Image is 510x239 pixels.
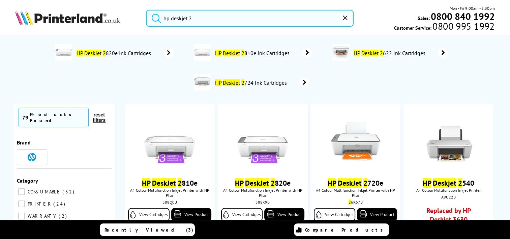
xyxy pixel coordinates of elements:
[30,111,85,124] div: Products Found
[450,5,495,11] span: Mon - Fri 9:00am - 5:30pm
[330,116,381,167] img: HP-DeskJet-2720e-Front-New-Small.jpg
[245,178,269,188] mark: DeskJet
[178,178,182,188] mark: 2
[241,79,244,86] mark: 2
[221,208,263,221] a: View Cartridges
[235,178,291,188] a: HP DeskJet 2820e
[314,208,355,221] a: View Cartridges
[223,50,240,56] mark: DeskJet
[214,74,309,92] a: HP DeskJet 2724 Ink Cartridges
[430,13,495,20] a: 0800 840 1992
[221,188,304,198] span: A4 Colour Multifunction Inkjet Printer with HP Plus
[214,79,289,86] span: 724 Ink Cartridges
[77,50,83,56] mark: HP
[215,50,221,56] mark: HP
[128,188,211,198] span: A4 Colour Multifunction Inkjet Printer with HP Plus
[15,10,120,25] img: Printerland Logo
[294,223,389,236] a: Compare Products
[15,10,138,26] a: Printerland Logo
[380,50,383,56] mark: 2
[223,79,240,86] mark: DeskJet
[214,44,312,62] a: HP DeskJet 2810e Ink Cartridges
[305,227,387,233] span: Compare Products
[423,116,474,167] img: deskjet-2540-front-small.jpg
[100,223,195,236] a: Recently Viewed (3)
[103,50,106,56] mark: 2
[423,178,431,188] mark: HP
[142,178,150,188] mark: HP
[363,178,367,188] mark: 2
[271,178,275,188] mark: 2
[142,178,198,188] a: HP DeskJet 2810e
[418,15,430,21] span: Sales:
[28,153,36,161] img: HP
[361,50,379,56] mark: DeskJet
[22,114,28,121] span: 79
[353,44,448,62] a: HP DeskJet 2622 Ink Cartridges
[264,208,304,221] a: View Product
[241,50,244,56] mark: 2
[458,178,462,188] mark: 2
[76,44,174,62] a: HP DeskJet 2820e Ink Cartridges
[18,201,25,207] input: PRINTER 24
[332,44,349,61] img: 4UJ28B-conspage.jpg
[328,178,383,188] a: HP DeskJet 2720e
[407,188,490,193] span: A4 Colour Multifunction Inkjet Printer
[53,201,67,207] span: 24
[314,188,397,198] span: A4 Colour Multifunction Inkjet Printer with HP Plus
[353,50,428,56] span: 622 Ink Cartridges
[104,227,193,233] span: Recently Viewed (3)
[152,178,176,188] mark: DeskJet
[223,200,303,205] div: 588K9B
[394,23,494,31] span: Customer Service:
[62,189,76,195] span: 52
[409,194,488,200] div: A9U22B
[17,139,31,146] span: Brand
[26,201,53,207] span: PRINTER
[55,44,72,61] img: 588k9b-deptimage.jpg
[423,178,474,188] a: HP Deskjet 2540
[354,50,360,56] mark: HP
[26,189,62,195] span: CONSUMABLE
[357,208,397,221] a: View Product
[171,208,211,221] a: View Product
[194,74,211,90] img: 7FR50B-conspage.jpg
[76,50,153,56] span: 820e Ink Cartridges
[214,50,292,56] span: 810e Ink Cartridges
[144,116,195,167] img: hp-deskjet-2810e-front-hp-plus-small.jpg
[128,208,170,221] a: View Cartridges
[89,112,110,123] button: reset filters
[338,178,362,188] mark: DeskJet
[433,178,456,188] mark: Deskjet
[146,10,354,27] input: Search pr
[431,10,495,23] b: 0800 840 1992
[349,200,351,205] mark: 2
[431,23,494,29] span: 0800 995 1992
[415,206,482,227] a: Replaced by HP Deskjet 3630
[237,116,288,167] img: hp-deskjet-2820e-front-hp-plus-small.jpg
[18,188,25,195] input: CONSUMABLE 52
[215,79,221,86] mark: HP
[316,200,395,205] div: 6K67B
[328,178,336,188] mark: HP
[235,178,243,188] mark: HP
[130,200,210,205] div: 588Q0B
[17,177,38,184] span: Category
[84,50,101,56] mark: DeskJet
[59,213,68,219] span: 2
[18,213,25,219] input: WARRANTY 2
[194,44,211,61] img: 588q0b-deptimage.jpg
[26,213,58,219] span: WARRANTY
